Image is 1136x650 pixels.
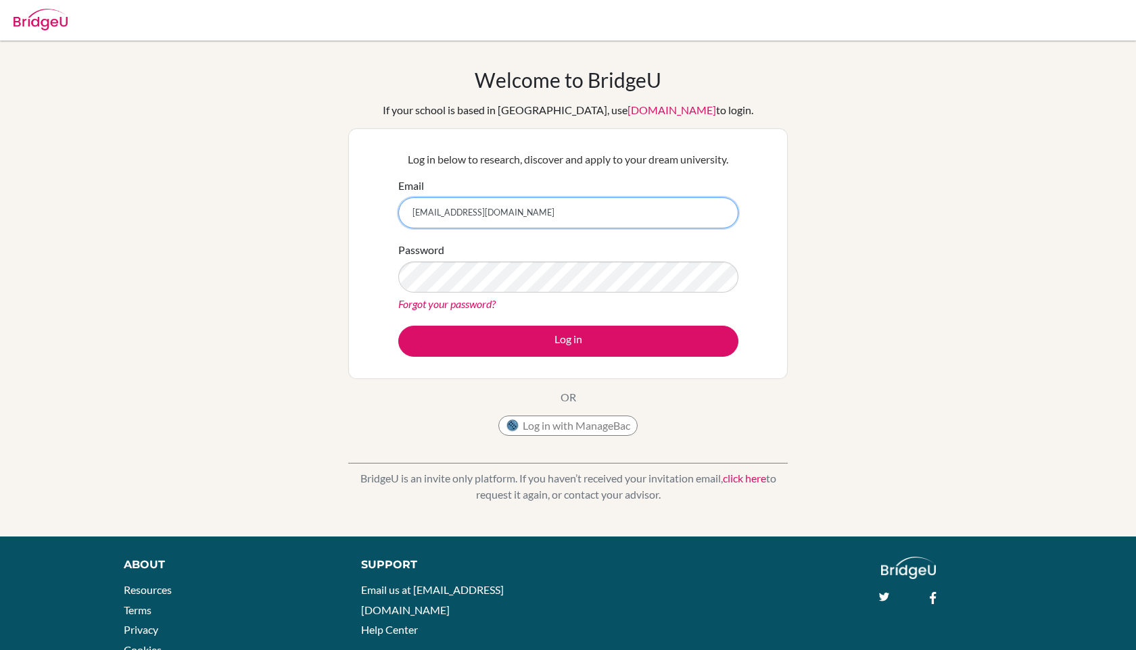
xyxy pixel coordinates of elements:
label: Password [398,242,444,258]
div: Support [361,557,553,573]
a: Email us at [EMAIL_ADDRESS][DOMAIN_NAME] [361,583,504,616]
a: Terms [124,603,151,616]
p: BridgeU is an invite only platform. If you haven’t received your invitation email, to request it ... [348,470,788,503]
h1: Welcome to BridgeU [475,68,661,92]
p: OR [561,389,576,405]
p: Log in below to research, discover and apply to your dream university. [398,151,738,168]
a: Privacy [124,623,158,636]
button: Log in with ManageBac [498,416,638,436]
a: Help Center [361,623,418,636]
label: Email [398,178,424,194]
div: If your school is based in [GEOGRAPHIC_DATA], use to login. [383,102,753,118]
a: Forgot your password? [398,297,496,310]
button: Log in [398,326,738,357]
div: About [124,557,331,573]
a: [DOMAIN_NAME] [628,103,716,116]
a: Resources [124,583,172,596]
img: Bridge-U [14,9,68,30]
img: logo_white@2x-f4f0deed5e89b7ecb1c2cc34c3e3d731f90f0f143d5ea2071677605dd97b5244.png [881,557,936,579]
a: click here [723,472,766,484]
